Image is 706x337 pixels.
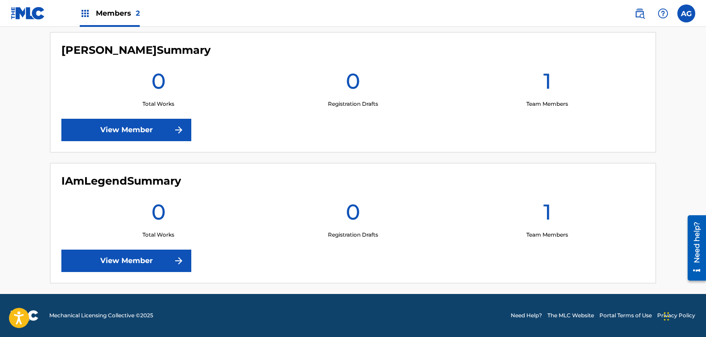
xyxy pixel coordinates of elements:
[11,7,45,20] img: MLC Logo
[142,231,174,239] p: Total Works
[543,68,551,100] h1: 1
[61,174,181,188] h4: IAmLegend
[526,231,568,239] p: Team Members
[151,199,166,231] h1: 0
[547,311,594,320] a: The MLC Website
[599,311,652,320] a: Portal Terms of Use
[664,303,669,330] div: Drag
[657,311,695,320] a: Privacy Policy
[142,100,174,108] p: Total Works
[136,9,140,17] span: 2
[543,199,551,231] h1: 1
[80,8,90,19] img: Top Rightsholders
[328,231,378,239] p: Registration Drafts
[61,250,191,272] a: View Member
[654,4,672,22] div: Help
[681,212,706,284] iframe: Resource Center
[173,255,184,266] img: f7272a7cc735f4ea7f67.svg
[526,100,568,108] p: Team Members
[328,100,378,108] p: Registration Drafts
[511,311,542,320] a: Need Help?
[631,4,649,22] a: Public Search
[661,294,706,337] iframe: Chat Widget
[61,43,211,57] h4: Anthony Guffian
[346,68,360,100] h1: 0
[658,8,668,19] img: help
[173,125,184,135] img: f7272a7cc735f4ea7f67.svg
[11,310,39,321] img: logo
[151,68,166,100] h1: 0
[677,4,695,22] div: User Menu
[49,311,153,320] span: Mechanical Licensing Collective © 2025
[346,199,360,231] h1: 0
[634,8,645,19] img: search
[96,8,140,18] span: Members
[61,119,191,141] a: View Member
